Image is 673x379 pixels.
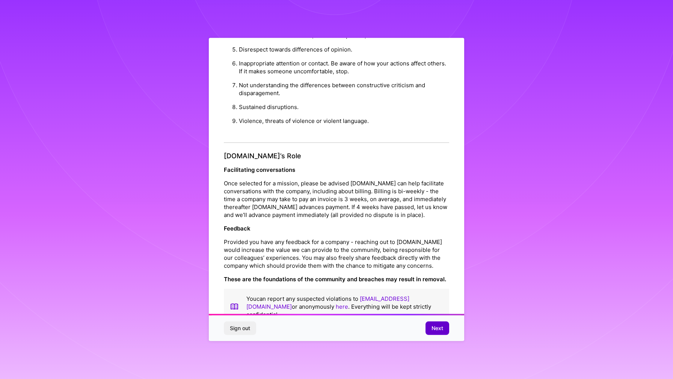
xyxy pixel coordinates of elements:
a: here [336,303,348,310]
li: Inappropriate attention or contact. Be aware of how your actions affect others. If it makes someo... [239,56,449,78]
img: book icon [230,295,239,318]
li: Sustained disruptions. [239,100,449,114]
strong: Feedback [224,225,250,232]
p: Once selected for a mission, please be advised [DOMAIN_NAME] can help facilitate conversations wi... [224,179,449,219]
button: Sign out [224,321,256,335]
strong: Facilitating conversations [224,166,295,173]
li: Disrespect towards differences of opinion. [239,42,449,56]
li: Violence, threats of violence or violent language. [239,114,449,128]
p: You can report any suspected violations to or anonymously . Everything will be kept strictly conf... [246,295,443,318]
span: Next [432,324,443,332]
a: [EMAIL_ADDRESS][DOMAIN_NAME] [246,295,409,310]
p: Provided you have any feedback for a company - reaching out to [DOMAIN_NAME] would increase the v... [224,238,449,270]
h4: [DOMAIN_NAME]’s Role [224,152,449,160]
span: Sign out [230,324,250,332]
button: Next [426,321,449,335]
li: Not understanding the differences between constructive criticism and disparagement. [239,78,449,100]
strong: These are the foundations of the community and breaches may result in removal. [224,276,446,283]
